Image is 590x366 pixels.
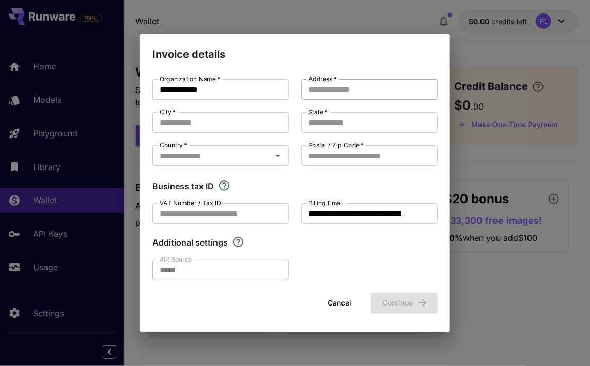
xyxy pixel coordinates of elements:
[308,199,344,207] label: Billing Email
[160,74,220,83] label: Organization Name
[160,141,187,149] label: Country
[140,34,450,63] h2: Invoice details
[316,293,363,314] button: Cancel
[271,148,285,163] button: Open
[160,108,176,116] label: City
[308,141,364,149] label: Postal / Zip Code
[308,108,328,116] label: State
[160,199,221,207] label: VAT Number / Tax ID
[308,74,337,83] label: Address
[152,180,214,192] p: Business tax ID
[152,236,228,249] p: Additional settings
[538,316,590,366] div: Widget de chat
[232,236,244,248] svg: Explore additional customization settings
[218,179,230,192] svg: If you are a business tax registrant, please enter your business tax ID here.
[160,255,192,264] label: AIR Source
[538,316,590,366] iframe: Chat Widget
